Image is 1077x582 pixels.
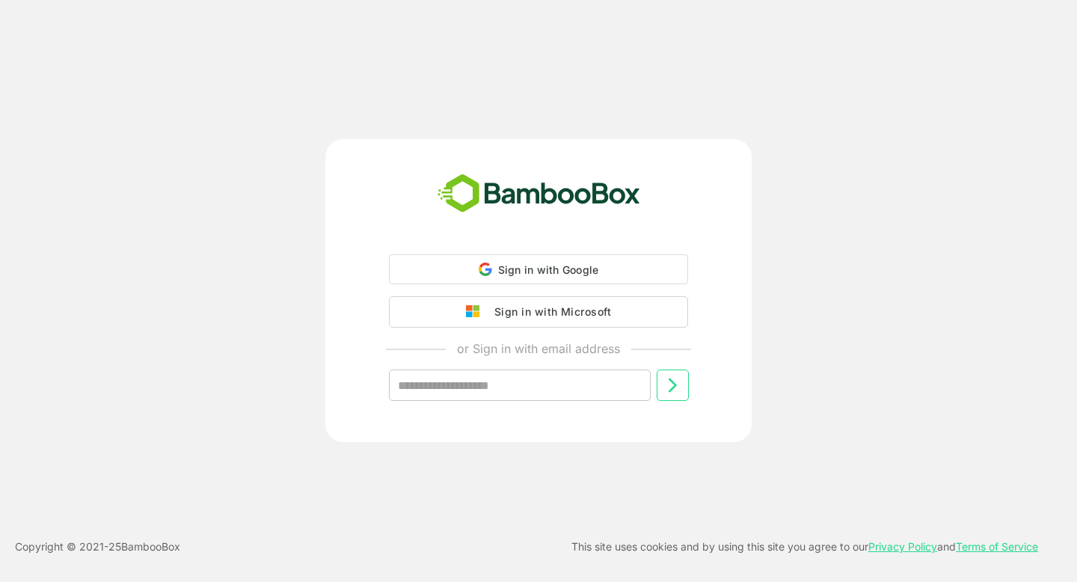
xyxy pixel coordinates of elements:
[15,538,180,556] p: Copyright © 2021- 25 BambooBox
[466,305,487,319] img: google
[429,169,648,218] img: bamboobox
[956,540,1038,553] a: Terms of Service
[389,254,688,284] div: Sign in with Google
[487,302,611,322] div: Sign in with Microsoft
[457,340,620,358] p: or Sign in with email address
[498,263,599,276] span: Sign in with Google
[571,538,1038,556] p: This site uses cookies and by using this site you agree to our and
[389,296,688,328] button: Sign in with Microsoft
[868,540,937,553] a: Privacy Policy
